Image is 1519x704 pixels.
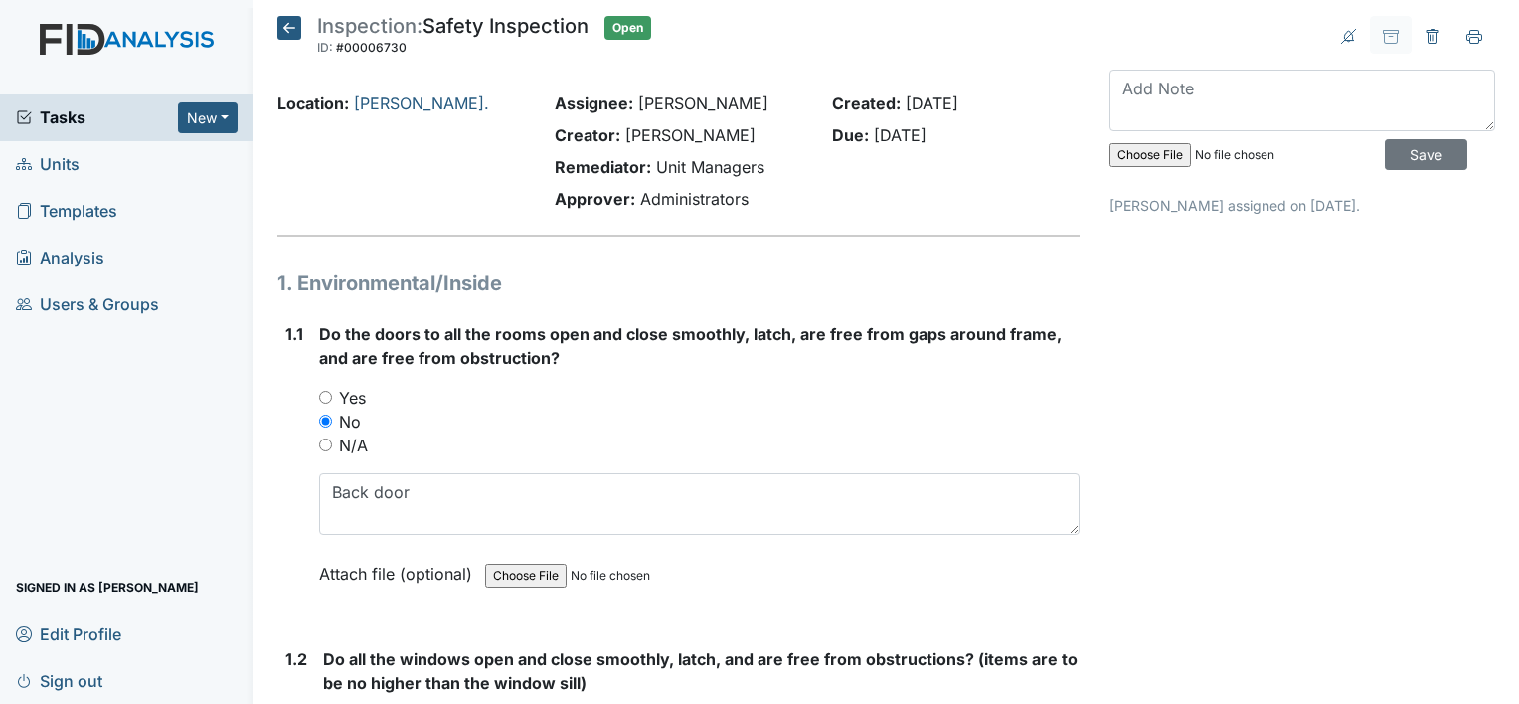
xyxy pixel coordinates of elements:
label: 1.2 [285,647,307,671]
strong: Creator: [555,125,620,145]
span: Templates [16,196,117,227]
input: Yes [319,391,332,404]
span: Do all the windows open and close smoothly, latch, and are free from obstructions? (items are to ... [323,649,1078,693]
span: Do the doors to all the rooms open and close smoothly, latch, are free from gaps around frame, an... [319,324,1062,368]
strong: Due: [832,125,869,145]
strong: Assignee: [555,93,633,113]
span: Sign out [16,665,102,696]
span: Users & Groups [16,289,159,320]
label: 1.1 [285,322,303,346]
span: Analysis [16,243,104,273]
div: Safety Inspection [317,16,589,60]
span: [DATE] [874,125,927,145]
span: [PERSON_NAME] [638,93,768,113]
span: Administrators [640,189,749,209]
span: [DATE] [906,93,958,113]
span: Signed in as [PERSON_NAME] [16,572,199,603]
strong: Remediator: [555,157,651,177]
label: Yes [339,386,366,410]
label: No [339,410,361,434]
button: New [178,102,238,133]
input: N/A [319,439,332,451]
p: [PERSON_NAME] assigned on [DATE]. [1109,195,1495,216]
h1: 1. Environmental/Inside [277,268,1080,298]
input: No [319,415,332,428]
strong: Created: [832,93,901,113]
a: Tasks [16,105,178,129]
span: [PERSON_NAME] [625,125,756,145]
span: Units [16,149,80,180]
span: Open [604,16,651,40]
span: #00006730 [336,40,407,55]
span: Unit Managers [656,157,764,177]
a: [PERSON_NAME]. [354,93,489,113]
label: Attach file (optional) [319,551,480,586]
span: ID: [317,40,333,55]
label: N/A [339,434,368,457]
strong: Location: [277,93,349,113]
input: Save [1385,139,1467,170]
span: Edit Profile [16,618,121,649]
span: Inspection: [317,14,422,38]
strong: Approver: [555,189,635,209]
